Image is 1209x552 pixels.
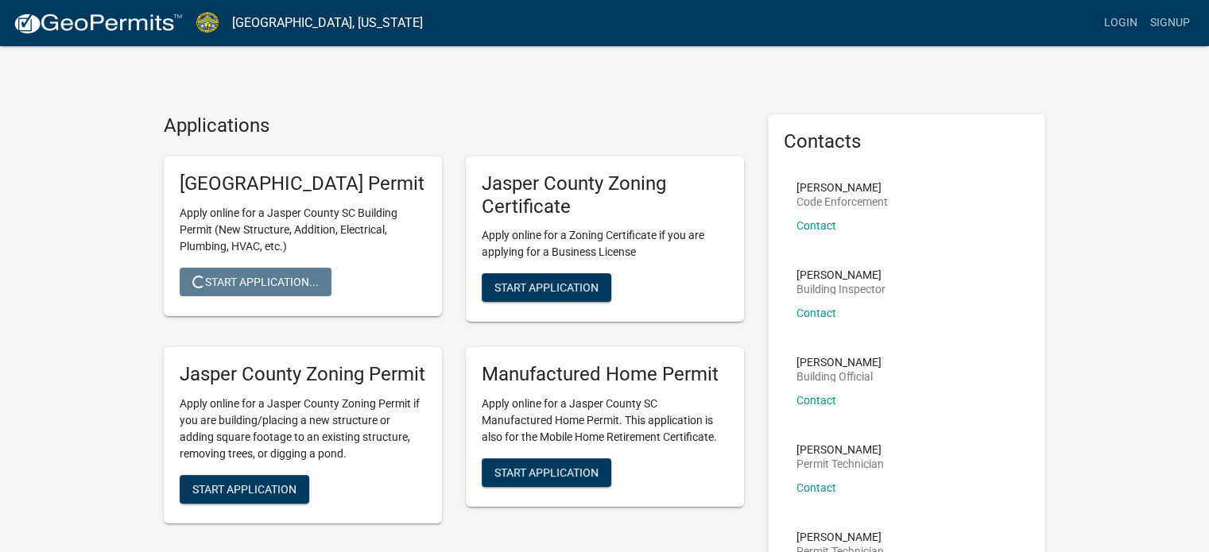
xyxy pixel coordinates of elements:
h5: [GEOGRAPHIC_DATA] Permit [180,172,426,195]
p: Apply online for a Zoning Certificate if you are applying for a Business License [482,227,728,261]
span: Start Application [494,466,599,479]
h5: Contacts [784,130,1030,153]
a: [GEOGRAPHIC_DATA], [US_STATE] [232,10,423,37]
span: Start Application... [192,275,319,288]
a: Contact [796,307,836,319]
p: [PERSON_NAME] [796,444,884,455]
span: Start Application [192,483,296,496]
p: Permit Technician [796,458,884,469]
a: Login [1098,8,1144,38]
a: Contact [796,481,836,494]
p: Code Enforcement [796,196,888,207]
p: Building Inspector [796,284,885,295]
p: Apply online for a Jasper County SC Manufactured Home Permit. This application is also for the Mo... [482,396,728,446]
h4: Applications [164,114,744,137]
a: Contact [796,219,836,232]
p: [PERSON_NAME] [796,531,884,542]
p: Apply online for a Jasper County Zoning Permit if you are building/placing a new structure or add... [180,396,426,462]
h5: Jasper County Zoning Certificate [482,172,728,218]
p: [PERSON_NAME] [796,182,888,193]
button: Start Application... [180,268,331,296]
a: Contact [796,394,836,407]
span: Start Application [494,281,599,294]
button: Start Application [482,458,611,487]
p: Apply online for a Jasper County SC Building Permit (New Structure, Addition, Electrical, Plumbin... [180,205,426,255]
p: [PERSON_NAME] [796,269,885,280]
button: Start Application [180,475,309,504]
p: Building Official [796,371,882,382]
a: Signup [1144,8,1196,38]
wm-workflow-list-section: Applications [164,114,744,536]
img: Jasper County, South Carolina [196,12,219,33]
h5: Jasper County Zoning Permit [180,363,426,386]
h5: Manufactured Home Permit [482,363,728,386]
button: Start Application [482,273,611,302]
p: [PERSON_NAME] [796,357,882,368]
